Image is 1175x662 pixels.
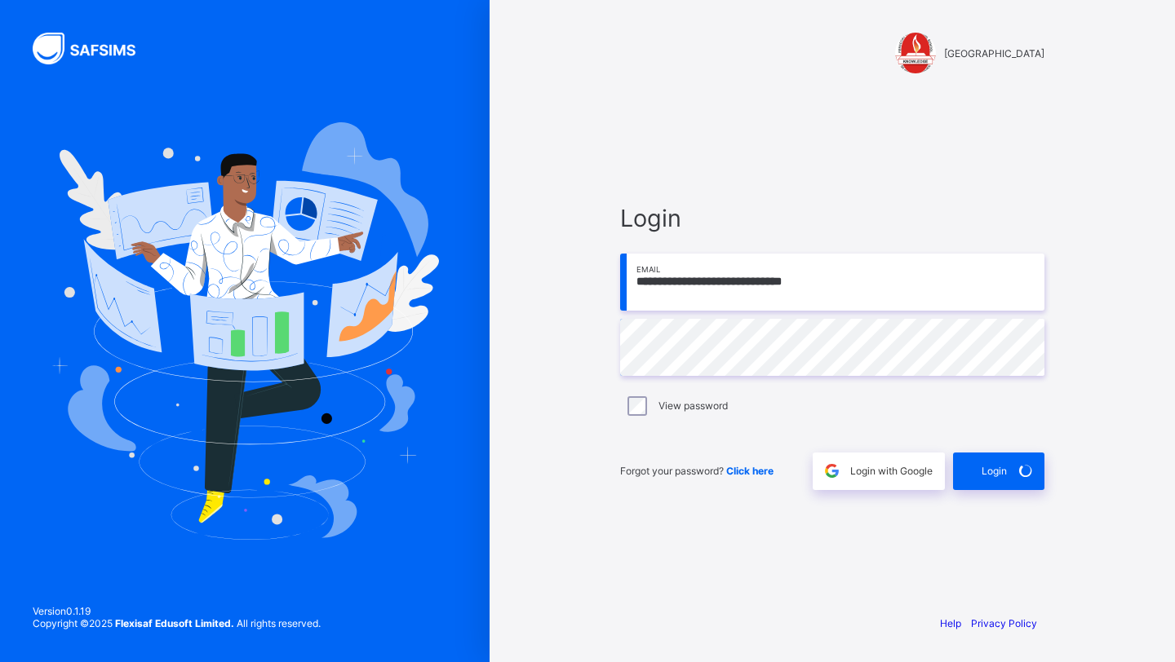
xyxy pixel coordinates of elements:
span: Forgot your password? [620,465,774,477]
img: SAFSIMS Logo [33,33,155,64]
strong: Flexisaf Edusoft Limited. [115,617,234,629]
span: Login with Google [850,465,933,477]
label: View password [658,399,728,412]
a: Click here [726,465,774,477]
span: Version 0.1.19 [33,605,321,617]
a: Help [940,617,961,629]
span: [GEOGRAPHIC_DATA] [944,47,1044,60]
span: Login [982,465,1007,477]
a: Privacy Policy [971,617,1037,629]
img: Hero Image [51,122,439,540]
img: google.396cfc9801f0270233282035f929180a.svg [822,461,841,480]
span: Login [620,204,1044,232]
span: Copyright © 2025 All rights reserved. [33,617,321,629]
